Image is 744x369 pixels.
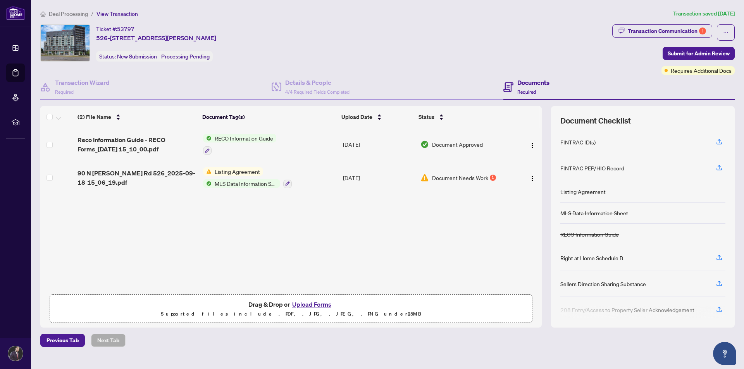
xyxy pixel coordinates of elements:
[432,140,483,149] span: Document Approved
[55,89,74,95] span: Required
[663,47,735,60] button: Submit for Admin Review
[560,280,646,288] div: Sellers Direction Sharing Substance
[285,78,350,87] h4: Details & People
[517,89,536,95] span: Required
[96,24,134,33] div: Ticket #:
[77,135,197,154] span: Reco Information Guide - RECO Forms_[DATE] 15_10_00.pdf
[560,138,596,146] div: FINTRAC ID(s)
[199,106,338,128] th: Document Tag(s)
[526,172,539,184] button: Logo
[340,161,417,194] td: [DATE]
[50,295,532,323] span: Drag & Drop orUpload FormsSupported files include .PDF, .JPG, .JPEG, .PNG under25MB
[203,134,276,155] button: Status IconRECO Information Guide
[96,10,138,17] span: View Transaction
[55,78,110,87] h4: Transaction Wizard
[77,113,111,121] span: (2) File Name
[612,24,712,38] button: Transaction Communication1
[526,138,539,151] button: Logo
[418,113,434,121] span: Status
[671,66,732,75] span: Requires Additional Docs
[432,173,488,182] span: Document Needs Work
[212,134,276,142] span: RECO Information Guide
[212,167,263,176] span: Listing Agreement
[699,27,706,34] div: 1
[420,173,429,182] img: Document Status
[415,106,512,128] th: Status
[713,342,736,365] button: Open asap
[290,299,334,309] button: Upload Forms
[560,254,623,262] div: Right at Home Schedule B
[6,6,25,20] img: logo
[723,30,728,35] span: ellipsis
[560,305,694,314] div: 208 Entry/Access to Property Seller Acknowledgement
[668,47,730,60] span: Submit for Admin Review
[77,168,197,187] span: 90 N [PERSON_NAME] Rd 526_2025-09-18 15_06_19.pdf
[490,175,496,181] div: 1
[40,334,85,347] button: Previous Tab
[248,299,334,309] span: Drag & Drop or
[96,33,216,43] span: 526-[STREET_ADDRESS][PERSON_NAME]
[49,10,88,17] span: Deal Processing
[203,167,292,188] button: Status IconListing AgreementStatus IconMLS Data Information Sheet
[96,51,213,62] div: Status:
[203,167,212,176] img: Status Icon
[8,346,23,361] img: Profile Icon
[91,334,126,347] button: Next Tab
[117,26,134,33] span: 53797
[74,106,199,128] th: (2) File Name
[203,179,212,188] img: Status Icon
[517,78,549,87] h4: Documents
[673,9,735,18] article: Transaction saved [DATE]
[203,134,212,142] img: Status Icon
[117,53,210,60] span: New Submission - Processing Pending
[560,164,624,172] div: FINTRAC PEP/HIO Record
[529,142,536,149] img: Logo
[560,115,631,126] span: Document Checklist
[560,209,628,217] div: MLS Data Information Sheet
[46,334,79,347] span: Previous Tab
[55,309,527,319] p: Supported files include .PDF, .JPG, .JPEG, .PNG under 25 MB
[91,9,93,18] li: /
[40,11,46,17] span: home
[560,230,619,239] div: RECO Information Guide
[628,25,706,37] div: Transaction Communication
[285,89,350,95] span: 4/4 Required Fields Completed
[529,175,536,182] img: Logo
[340,128,417,161] td: [DATE]
[560,187,606,196] div: Listing Agreement
[41,25,90,61] img: IMG-E12349302_1.jpg
[212,179,280,188] span: MLS Data Information Sheet
[338,106,415,128] th: Upload Date
[420,140,429,149] img: Document Status
[341,113,372,121] span: Upload Date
